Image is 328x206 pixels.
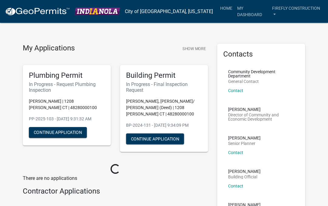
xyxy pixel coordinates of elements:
a: Contact [228,150,243,155]
h6: In Progress - Request Plumbing Inspection [29,81,105,93]
h4: Contractor Applications [23,187,208,196]
h5: Plumbing Permit [29,71,105,80]
h5: Building Permit [126,71,202,80]
h5: Contacts [223,50,299,59]
p: Community Development Department [228,70,294,78]
a: Firefly construction [270,2,323,20]
p: [PERSON_NAME], [PERSON_NAME]/ [PERSON_NAME] (Deed) | 1208 [PERSON_NAME] CT | 48280000100 [126,98,202,117]
p: [PERSON_NAME] [228,169,261,173]
a: City of [GEOGRAPHIC_DATA], [US_STATE] [125,6,213,17]
h4: My Applications [23,44,75,53]
p: General Contact [228,79,294,84]
p: Building Official [228,175,261,179]
p: BP-2024-131 - [DATE] 9:34:09 PM [126,122,202,129]
a: Contact [228,184,243,188]
p: Senior Planner [228,141,261,146]
a: Contact [228,88,243,93]
button: Show More [180,44,208,54]
button: Continue Application [29,127,87,138]
p: There are no applications [23,175,208,182]
img: City of Indianola, Iowa [75,8,120,15]
button: Continue Application [126,133,184,144]
a: Home [218,2,235,14]
p: Director of Community and Economic Development [228,113,294,121]
p: [PERSON_NAME] [228,107,294,112]
wm-workflow-list-section: Contractor Applications [23,187,208,198]
p: [PERSON_NAME] | 1208 [PERSON_NAME] CT | 48280000100 [29,98,105,111]
h6: In Progress - Final Inspection Request [126,81,202,93]
p: PP-2025-103 - [DATE] 9:31:32 AM [29,116,105,122]
p: [PERSON_NAME] [228,136,261,140]
a: My Dashboard [235,2,270,20]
